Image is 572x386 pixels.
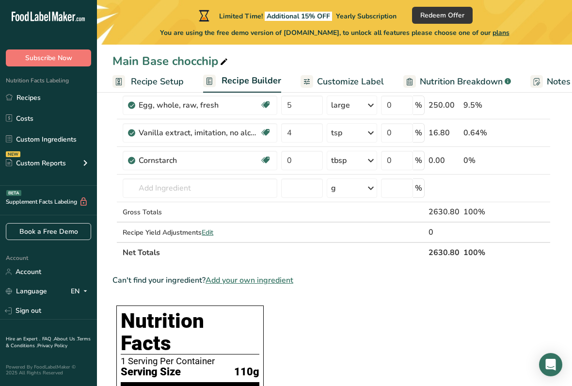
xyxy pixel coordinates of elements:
[37,342,67,349] a: Privacy Policy
[429,127,460,139] div: 16.80
[112,274,551,286] div: Can't find your ingredient?
[6,336,91,349] a: Terms & Conditions .
[463,127,505,139] div: 0.64%
[6,158,66,168] div: Custom Reports
[121,310,259,354] h1: Nutrition Facts
[429,206,460,218] div: 2630.80
[139,155,260,166] div: Cornstarch
[461,242,507,262] th: 100%
[336,12,397,21] span: Yearly Subscription
[206,274,293,286] span: Add your own ingredient
[403,71,511,93] a: Nutrition Breakdown
[6,336,40,342] a: Hire an Expert .
[539,353,562,376] div: Open Intercom Messenger
[463,99,505,111] div: 9.5%
[420,10,464,20] span: Redeem Offer
[331,99,350,111] div: large
[463,206,505,218] div: 100%
[25,53,72,63] span: Subscribe Now
[331,127,342,139] div: tsp
[6,223,91,240] a: Book a Free Demo
[139,99,260,111] div: Egg, whole, raw, fresh
[112,71,184,93] a: Recipe Setup
[6,49,91,66] button: Subscribe Now
[121,366,181,378] span: Serving Size
[131,75,184,88] span: Recipe Setup
[6,190,21,196] div: BETA
[331,182,336,194] div: g
[265,12,332,21] span: Additional 15% OFF
[123,227,277,238] div: Recipe Yield Adjustments
[6,151,20,157] div: NEW
[197,10,397,21] div: Limited Time!
[301,71,384,93] a: Customize Label
[42,336,54,342] a: FAQ .
[112,52,230,70] div: Main Base chocchip
[6,364,91,376] div: Powered By FoodLabelMaker © 2025 All Rights Reserved
[420,75,503,88] span: Nutrition Breakdown
[234,366,259,378] span: 110g
[493,28,509,37] span: plans
[429,226,460,238] div: 0
[412,7,473,24] button: Redeem Offer
[317,75,384,88] span: Customize Label
[203,70,281,93] a: Recipe Builder
[160,28,509,38] span: You are using the free demo version of [DOMAIN_NAME], to unlock all features please choose one of...
[139,127,260,139] div: Vanilla extract, imitation, no alcohol
[121,356,259,366] div: 1 Serving Per Container
[54,336,77,342] a: About Us .
[222,74,281,87] span: Recipe Builder
[71,286,91,297] div: EN
[123,178,277,198] input: Add Ingredient
[429,155,460,166] div: 0.00
[331,155,347,166] div: tbsp
[121,242,427,262] th: Net Totals
[202,228,213,237] span: Edit
[429,99,460,111] div: 250.00
[427,242,461,262] th: 2630.80
[123,207,277,217] div: Gross Totals
[6,283,47,300] a: Language
[463,155,505,166] div: 0%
